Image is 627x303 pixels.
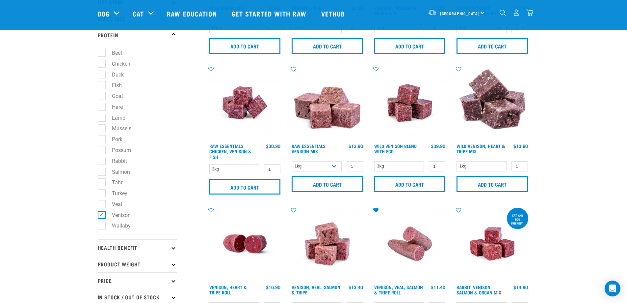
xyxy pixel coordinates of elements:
img: Venison Veal Salmon Tripe 1651 [373,206,447,281]
input: Add to cart [457,38,528,54]
input: 1 [264,164,280,174]
img: Venison Egg 1616 [373,66,447,140]
div: $10.90 [266,285,280,290]
input: Add to cart [209,38,281,54]
input: 1 [511,161,528,171]
img: Raw Essentials Venison Heart & Tripe Hypoallergenic Raw Pet Food Bulk Roll Unwrapped [208,206,282,281]
label: Possum [101,146,134,154]
div: $39.90 [431,143,445,149]
a: Raw Education [160,0,225,27]
img: Rabbit Venison Salmon Organ 1688 [455,206,530,281]
img: Venison Veal Salmon Tripe 1621 [290,206,365,281]
label: Venison [101,211,133,219]
label: Salmon [101,168,133,176]
input: 1 [429,161,445,171]
label: Hare [101,103,125,111]
label: Chicken [101,60,133,68]
p: Product Weight [98,256,177,272]
img: home-icon-1@2x.png [500,10,506,16]
label: Fish [101,81,124,89]
img: home-icon@2x.png [526,9,533,16]
div: Cat and dog friendly! [507,210,528,228]
input: Add to cart [457,176,528,192]
label: Wallaby [101,222,133,230]
label: Duck [101,71,126,79]
label: Rabbit [101,157,130,165]
input: 1 [347,161,363,171]
img: Chicken Venison mix 1655 [208,66,282,140]
a: Get started with Raw [225,0,315,27]
img: 1171 Venison Heart Tripe Mix 01 [455,66,530,140]
img: van-moving.png [428,10,437,15]
label: Beef [101,49,125,57]
div: $11.40 [431,285,445,290]
a: Dog [98,9,110,18]
p: Health Benefit [98,239,177,256]
div: $30.90 [266,143,280,149]
p: Protein [98,27,177,43]
div: $13.90 [513,143,528,149]
div: $13.90 [349,143,363,149]
div: $14.90 [513,285,528,290]
div: $13.40 [349,285,363,290]
p: Price [98,272,177,289]
img: user.png [513,9,520,16]
label: Pork [101,135,125,143]
label: Goat [101,92,126,100]
a: Wild Venison, Heart & Tripe Mix [457,145,505,152]
a: Cat [133,9,144,18]
input: Add to cart [374,38,446,54]
label: Veal [101,200,125,208]
div: Open Intercom Messenger [605,281,620,296]
img: 1113 RE Venison Mix 01 [290,66,365,140]
label: Mussels [101,124,134,133]
label: Lamb [101,114,128,122]
a: Venison, Veal, Salmon & Tripe Roll [374,286,423,293]
a: Venison, Heart & Tripe Roll [209,286,247,293]
a: Vethub [315,0,353,27]
label: Turkey [101,189,130,197]
input: Add to cart [209,179,281,195]
a: Rabbit, Venison, Salmon & Organ Mix [457,286,501,293]
a: Venison, Veal, Salmon & Tripe [292,286,340,293]
span: [GEOGRAPHIC_DATA] [440,12,480,15]
input: Add to cart [374,176,446,192]
a: Raw Essentials Chicken, Venison & Fish [209,145,251,158]
label: Tahr [101,178,125,187]
input: Add to cart [292,38,363,54]
a: Wild Venison Blend with Egg [374,145,417,152]
a: Raw Essentials Venison Mix [292,145,326,152]
input: Add to cart [292,176,363,192]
